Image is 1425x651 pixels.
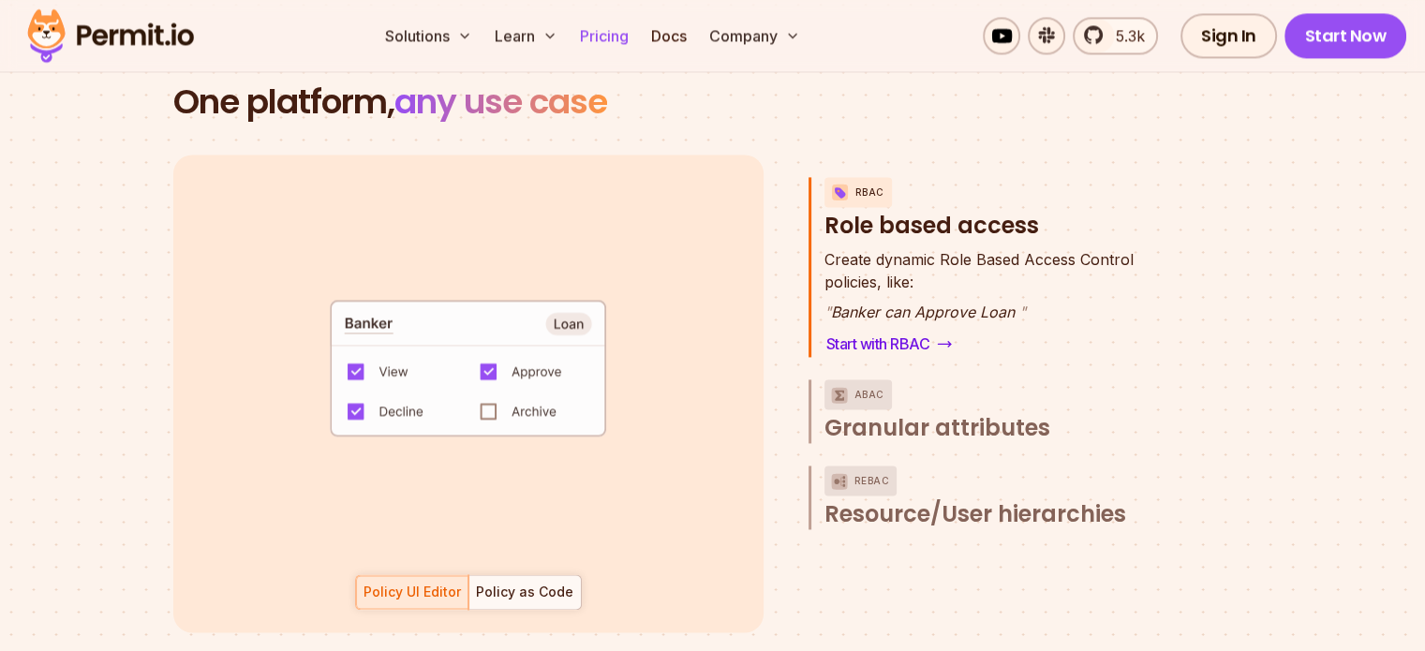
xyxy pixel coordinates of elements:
span: Resource/User hierarchies [824,499,1126,529]
span: any use case [394,78,607,126]
a: Pricing [572,17,636,54]
a: Sign In [1180,13,1277,58]
button: Solutions [378,17,480,54]
button: Learn [487,17,565,54]
p: policies, like: [824,248,1134,293]
a: 5.3k [1073,17,1158,54]
button: ABACGranular attributes [824,379,1174,443]
p: ReBAC [854,466,890,496]
span: Granular attributes [824,413,1050,443]
span: Create dynamic Role Based Access Control [824,248,1134,271]
h2: One platform, [173,83,1253,121]
span: 5.3k [1105,24,1145,47]
a: Start with RBAC [824,331,955,357]
div: Policy as Code [476,583,573,601]
a: Docs [644,17,694,54]
button: Company [702,17,808,54]
img: Permit logo [19,4,202,67]
button: ReBACResource/User hierarchies [824,466,1174,529]
p: ABAC [854,379,884,409]
a: Start Now [1284,13,1407,58]
span: " [824,303,831,321]
div: RBACRole based access [824,248,1174,357]
span: " [1019,303,1026,321]
button: Policy as Code [468,574,582,610]
p: Banker can Approve Loan [824,301,1134,323]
